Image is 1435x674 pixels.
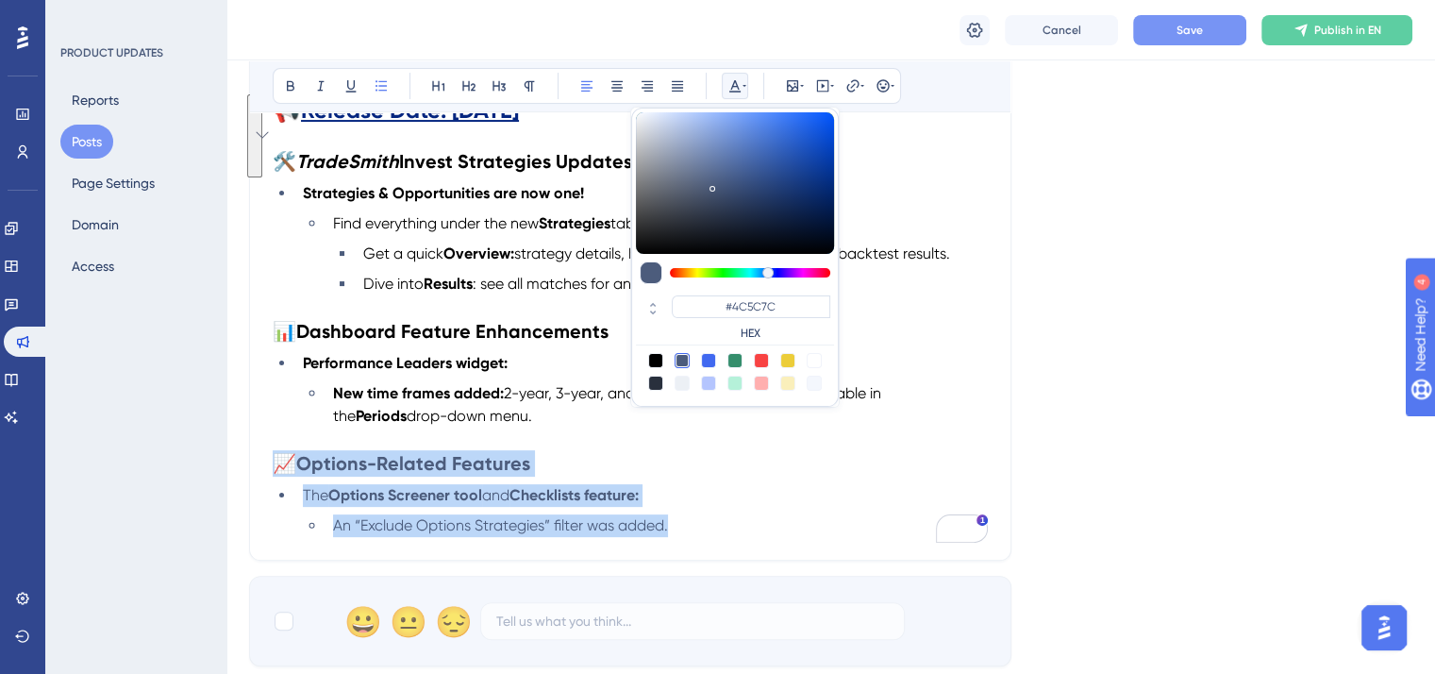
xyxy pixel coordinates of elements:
button: Publish in EN [1261,15,1412,45]
strong: Performance Leaders widget: [303,354,508,372]
span: Publish in EN [1314,23,1381,38]
strong: Periods [356,407,407,425]
span: strategy details, how to follow, top tickers, and backtest results. [514,244,950,262]
button: Access [60,249,125,283]
span: 📈 [273,452,296,475]
strong: Strategies [539,214,610,232]
strong: Options Screener tool [328,486,482,504]
span: 🛠️ [273,150,296,173]
button: Domain [60,208,130,242]
div: PRODUCT UPDATES [60,45,163,60]
span: 2-year, 3-year, and 5-year options are now available in the [333,384,885,425]
span: drop-down menu. [407,407,532,425]
span: An “Exclude Options Strategies” filter was added. [333,516,668,534]
button: Save [1133,15,1246,45]
strong: Overview: [443,244,514,262]
button: Reports [60,83,130,117]
strong: Strategies & Opportunities are now one! [303,184,584,202]
strong: TradeSmith [296,150,399,173]
button: Cancel [1005,15,1118,45]
span: Get a quick [363,244,443,262]
strong: Results [424,275,473,293]
span: Find everything under the new [333,214,539,232]
span: The [303,486,328,504]
span: and [482,486,509,504]
span: tab on your invest page. [610,214,777,232]
strong: Checklists feature: [509,486,639,504]
div: 4 [131,9,137,25]
strong: Options-Related Features [296,452,530,475]
span: 📊 [273,320,296,343]
strong: Dashboard Feature Enhancements [296,320,609,343]
span: Need Help? [44,5,118,27]
span: Dive into [363,275,424,293]
span: Cancel [1043,23,1081,38]
label: HEX [672,326,830,341]
strong: Invest Strategies Updates [399,150,632,173]
span: Save [1176,23,1203,38]
span: : see all matches for any strategy you select. [473,275,777,293]
div: To enrich screen reader interactions, please activate Accessibility in Grammarly extension settings [273,95,988,537]
strong: New time frames added: [333,384,504,402]
button: Page Settings [60,166,166,200]
button: Posts [60,125,113,159]
iframe: UserGuiding AI Assistant Launcher [1356,599,1412,656]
